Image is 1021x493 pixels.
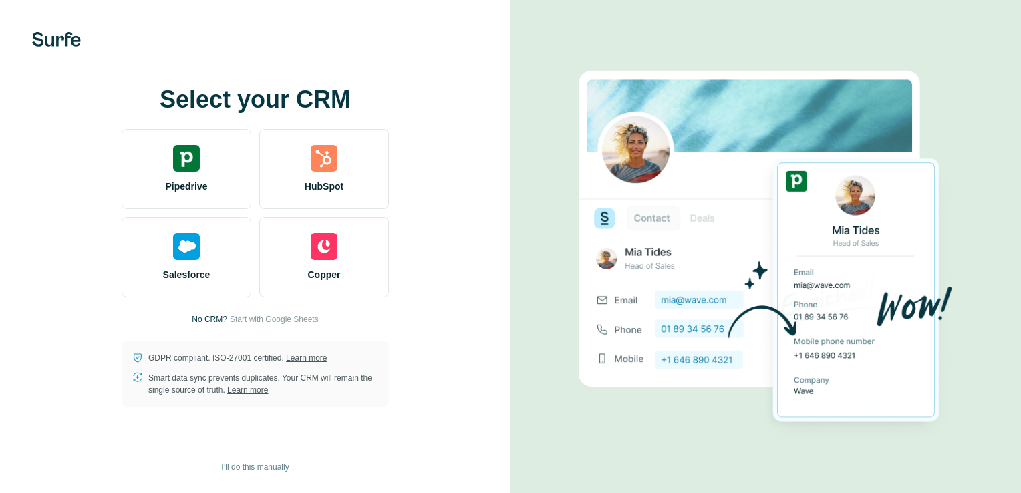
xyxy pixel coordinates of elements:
[148,372,378,396] p: Smart data sync prevents duplicates. Your CRM will remain the single source of truth.
[311,233,337,260] img: copper's logo
[122,86,389,113] h1: Select your CRM
[192,313,227,325] p: No CRM?
[148,352,327,364] p: GDPR compliant. ISO-27001 certified.
[165,180,207,193] span: Pipedrive
[286,353,327,363] a: Learn more
[173,233,200,260] img: salesforce's logo
[305,180,343,193] span: HubSpot
[173,145,200,172] img: pipedrive's logo
[579,48,953,445] img: PIPEDRIVE image
[221,461,289,473] span: I’ll do this manually
[311,145,337,172] img: hubspot's logo
[163,268,210,281] span: Salesforce
[308,268,341,281] span: Copper
[227,385,268,395] a: Learn more
[230,313,319,325] button: Start with Google Sheets
[212,457,298,477] button: I’ll do this manually
[32,32,81,47] img: Surfe's logo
